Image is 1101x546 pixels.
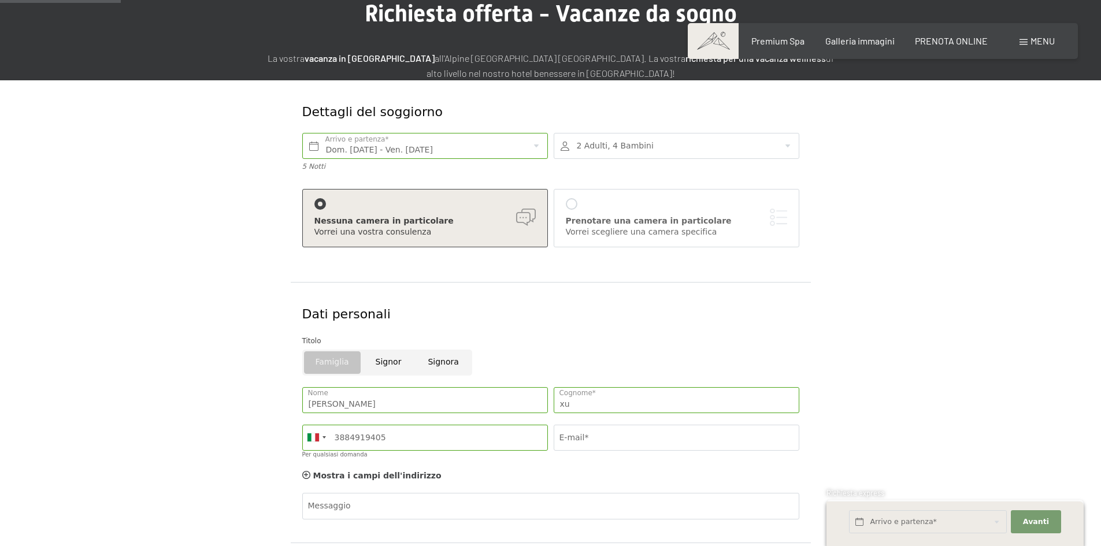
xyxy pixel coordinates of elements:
[302,451,368,458] label: Per qualsiasi domanda
[826,488,884,497] span: Richiesta express
[302,103,716,121] div: Dettagli del soggiorno
[1030,35,1055,46] span: Menu
[303,425,329,450] div: Italy (Italia): +39
[915,35,988,46] a: PRENOTA ONLINE
[305,53,435,64] strong: vacanza in [GEOGRAPHIC_DATA]
[314,216,536,227] div: Nessuna camera in particolare
[313,471,442,480] span: Mostra i campi dell'indirizzo
[1023,517,1049,527] span: Avanti
[302,162,548,172] div: 5 Notti
[314,226,536,238] div: Vorrei una vostra consulenza
[751,35,805,46] a: Premium Spa
[262,51,840,80] p: La vostra all'Alpine [GEOGRAPHIC_DATA] [GEOGRAPHIC_DATA]. La vostra di alto livello nel nostro ho...
[302,306,799,324] div: Dati personali
[302,335,799,347] div: Titolo
[1011,510,1061,534] button: Avanti
[825,35,895,46] a: Galleria immagini
[566,226,787,238] div: Vorrei scegliere una camera specifica
[566,216,787,227] div: Prenotare una camera in particolare
[685,53,826,64] strong: richiesta per una vacanza wellness
[302,425,548,451] input: 312 345 6789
